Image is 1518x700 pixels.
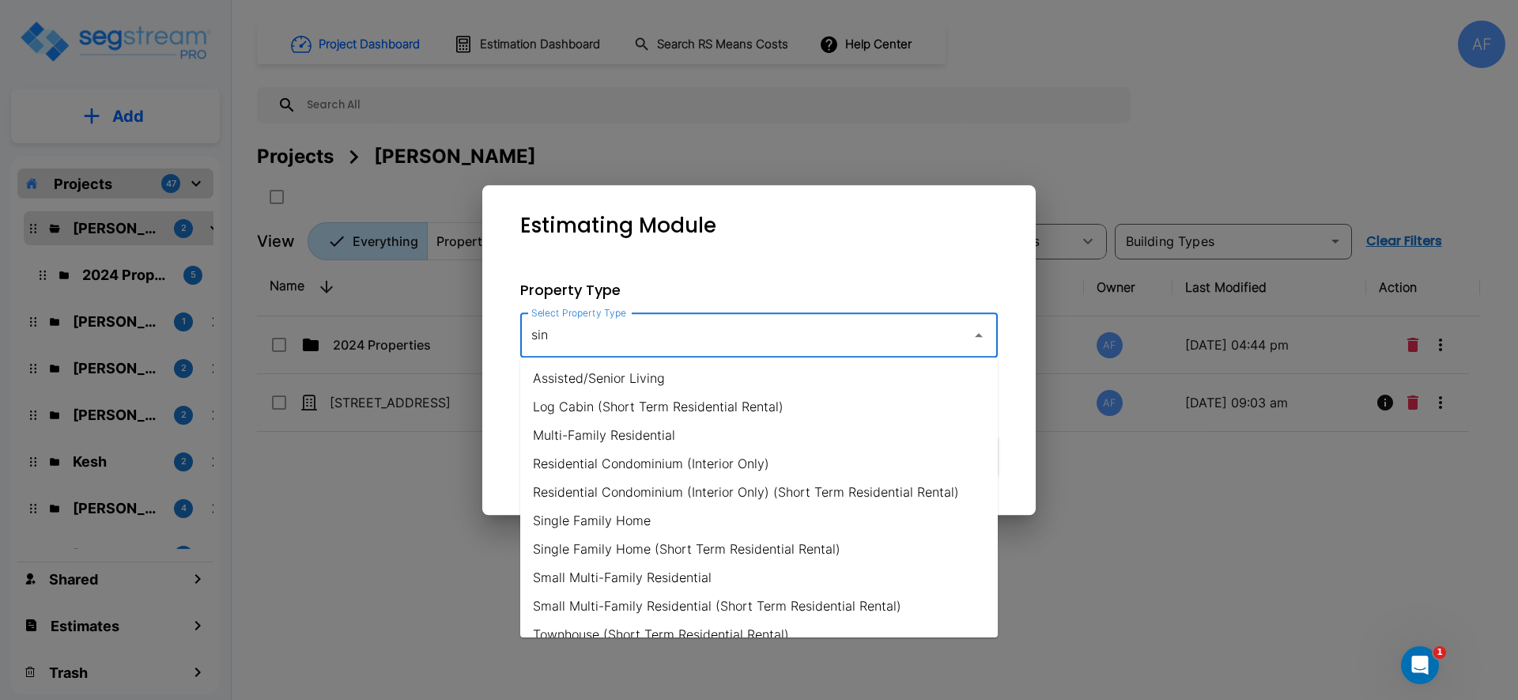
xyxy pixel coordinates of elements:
[520,279,998,301] p: Property Type
[520,392,998,421] li: Log Cabin (Short Term Residential Rental)
[520,449,998,478] li: Residential Condominium (Interior Only)
[520,620,998,649] li: Townhouse (Short Term Residential Rental)
[520,210,716,241] p: Estimating Module
[520,506,998,535] li: Single Family Home
[520,592,998,620] li: Small Multi-Family Residential (Short Term Residential Rental)
[1433,646,1446,659] span: 1
[520,563,998,592] li: Small Multi-Family Residential
[531,306,626,320] label: Select Property Type
[520,478,998,506] li: Residential Condominium (Interior Only) (Short Term Residential Rental)
[520,421,998,449] li: Multi-Family Residential
[520,364,998,392] li: Assisted/Senior Living
[520,535,998,563] li: Single Family Home (Short Term Residential Rental)
[1401,646,1439,684] iframe: Intercom live chat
